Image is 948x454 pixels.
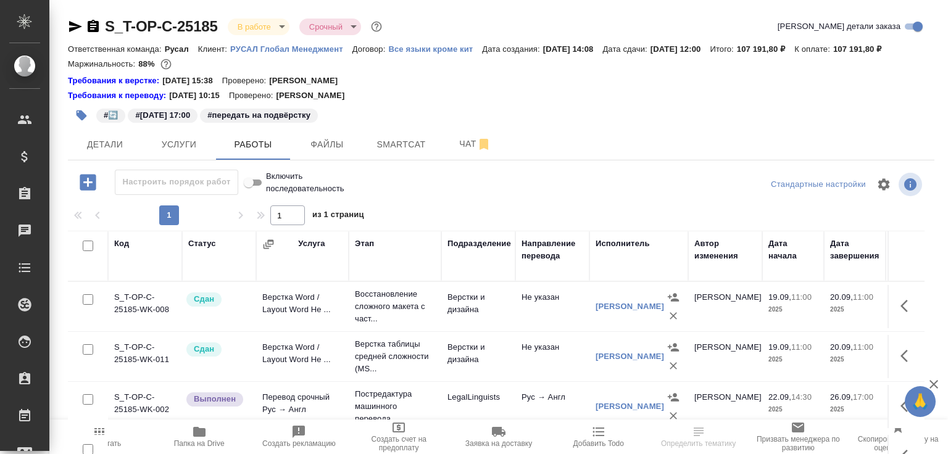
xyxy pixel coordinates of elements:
span: Smartcat [372,137,431,152]
a: [PERSON_NAME] [596,352,664,361]
div: В работе [299,19,361,35]
p: [DATE] 14:08 [543,44,603,54]
div: Менеджер проверил работу исполнителя, передает ее на следующий этап [185,291,250,308]
button: Назначить [664,338,683,357]
span: Скопировать ссылку на оценку заказа [855,435,941,452]
p: Русал [165,44,198,54]
div: Дата завершения [830,237,879,262]
p: Верстка таблицы средней сложности (MS... [355,338,435,375]
button: Добавить тэг [68,102,95,129]
div: Направление перевода [522,237,583,262]
div: Менеджер проверил работу исполнителя, передает ее на следующий этап [185,341,250,358]
button: Удалить [664,407,683,425]
span: Файлы [297,137,357,152]
p: Итого: [710,44,736,54]
span: Настроить таблицу [869,170,899,199]
span: Услуги [149,137,209,152]
td: LegalLinguists [441,385,515,428]
button: Здесь прячутся важные кнопки [893,391,923,421]
span: Чат [446,136,505,152]
td: Рус → Англ [515,385,589,428]
button: Добавить Todo [549,419,649,454]
p: Проверено: [222,75,270,87]
p: 11:00 [791,292,812,302]
p: 107 191,80 ₽ [833,44,891,54]
td: Верстка Word / Layout Word Не ... [256,285,349,328]
p: 19.09, [768,342,791,352]
p: Ответственная команда: [68,44,165,54]
button: Доп статусы указывают на важность/срочность заказа [368,19,385,35]
p: Постредактура машинного перевода [355,388,435,425]
div: Этап [355,237,374,250]
p: Маржинальность: [68,59,138,68]
div: Нажми, чтобы открыть папку с инструкцией [68,75,162,87]
p: 88% [138,59,157,68]
p: #передать на подвёрстку [207,109,310,122]
td: S_T-OP-C-25185-WK-002 [108,385,182,428]
p: РУСАЛ Глобал Менеджмент [230,44,352,54]
p: Дата создания: [482,44,543,54]
p: 19.09, [768,292,791,302]
button: Назначить [664,288,683,307]
p: Дата сдачи: [602,44,650,54]
span: 🙏 [910,389,931,415]
button: Здесь прячутся важные кнопки [893,291,923,321]
button: Добавить работу [71,170,105,195]
p: 107 191,80 ₽ [737,44,794,54]
a: [PERSON_NAME] [596,402,664,411]
p: [DATE] 12:00 [651,44,710,54]
div: Автор изменения [694,237,756,262]
p: 26.09, [830,392,853,402]
p: [DATE] 10:15 [169,89,229,102]
p: #[DATE] 17:00 [135,109,190,122]
button: Скопировать ссылку для ЯМессенджера [68,19,83,34]
p: 14:30 [791,392,812,402]
td: Не указан [515,335,589,378]
p: 20.09, [830,342,853,352]
p: 11:00 [853,342,873,352]
span: Создать рекламацию [262,439,336,448]
p: 2025 [830,303,879,316]
span: Посмотреть информацию [899,173,925,196]
div: Нажми, чтобы открыть папку с инструкцией [68,89,169,102]
p: К оплате: [794,44,833,54]
span: Папка на Drive [174,439,225,448]
span: Работы [223,137,283,152]
p: 2025 [768,403,818,416]
a: Требования к переводу: [68,89,169,102]
button: Заявка на доставку [449,419,549,454]
p: Проверено: [229,89,276,102]
td: Не указан [515,285,589,328]
div: split button [768,175,869,194]
td: [PERSON_NAME] [688,285,762,328]
div: Дата начала [768,237,818,262]
p: Все языки кроме кит [388,44,482,54]
p: Выполнен [194,393,236,405]
p: 2025 [768,303,818,316]
svg: Отписаться [476,137,491,152]
p: Клиент: [198,44,230,54]
span: Создать счет на предоплату [356,435,441,452]
span: Включить последовательность [266,170,344,195]
td: [PERSON_NAME] [688,385,762,428]
span: 🔄️ [95,109,127,120]
span: Заявка на доставку [465,439,532,448]
button: Определить тематику [649,419,749,454]
button: Скопировать ссылку на оценку заказа [848,419,948,454]
p: 17:00 [853,392,873,402]
span: 26.09.2025 17:00 [127,109,199,120]
p: 11:00 [853,292,873,302]
button: Сгруппировать [262,238,275,250]
p: 2025 [830,353,879,366]
span: Определить тематику [661,439,736,448]
p: Договор: [352,44,389,54]
p: 11:00 [791,342,812,352]
p: 2025 [830,403,879,416]
a: S_T-OP-C-25185 [105,18,218,35]
td: Перевод срочный Рус → Англ [256,385,349,428]
button: Удалить [664,307,683,325]
p: 2025 [768,353,818,366]
button: В работе [234,22,275,32]
p: Сдан [194,343,214,355]
p: [PERSON_NAME] [269,75,347,87]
